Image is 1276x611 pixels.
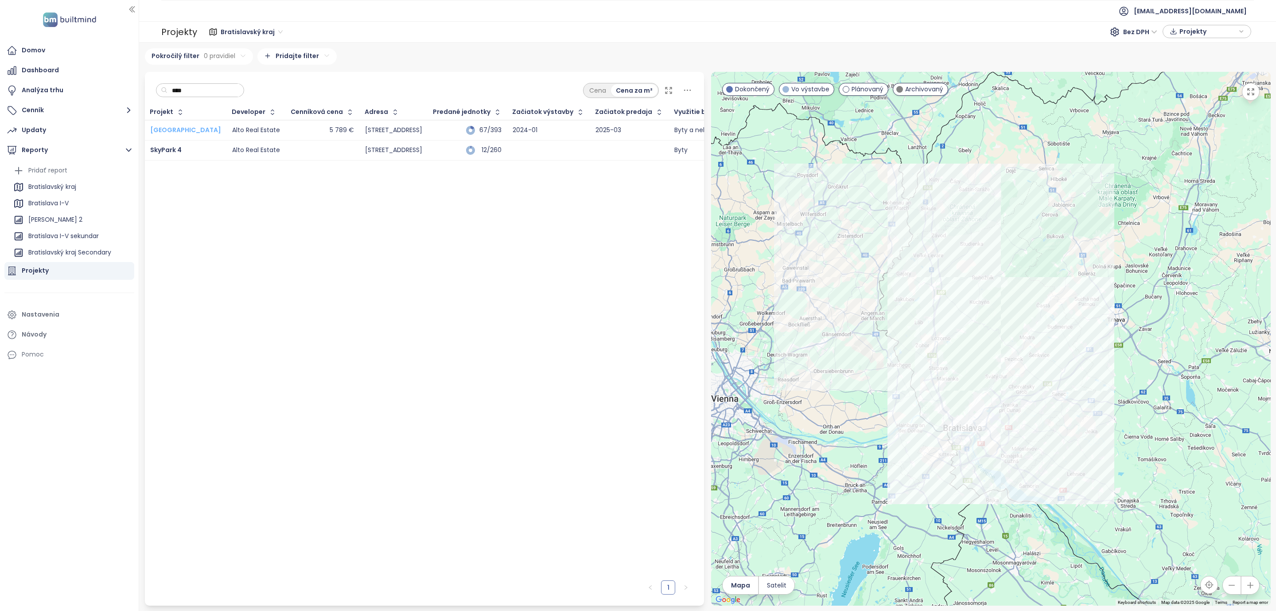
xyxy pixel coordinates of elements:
[22,85,63,96] div: Analýza trhu
[11,229,132,243] div: Bratislava I-V sekundar
[905,84,943,94] span: Archivovaný
[674,109,726,115] div: Využitie budovy
[22,329,47,340] div: Návody
[584,84,611,97] div: Cena
[643,580,657,595] button: left
[22,125,46,136] div: Updaty
[723,576,758,594] button: Mapa
[661,581,675,594] a: 1
[1233,600,1268,605] a: Report a map error
[611,84,657,97] div: Cena za m²
[479,147,502,153] div: 12/260
[28,181,76,192] div: Bratislavský kraj
[365,126,422,134] div: [STREET_ADDRESS]
[28,247,111,258] div: Bratislavský kraj Secondary
[767,580,786,590] span: Satelit
[11,180,132,194] div: Bratislavský kraj
[4,102,134,119] button: Cenník
[22,265,49,276] div: Projekty
[161,23,197,41] div: Projekty
[1167,25,1246,38] div: button
[648,585,653,590] span: left
[713,594,743,606] a: Open this area in Google Maps (opens a new window)
[512,109,573,115] div: Začiatok výstavby
[232,109,265,115] div: Developer
[679,580,693,595] button: right
[150,109,173,115] div: Projekt
[22,65,59,76] div: Dashboard
[674,126,717,134] div: Byty a nebyty
[433,109,490,115] span: Predané jednotky
[11,246,132,260] div: Bratislavský kraj Secondary
[735,84,770,94] span: Dokončený
[28,165,67,176] div: Pridať report
[679,580,693,595] li: Nasledujúca strana
[150,145,182,154] a: SkyPark 4
[713,594,743,606] img: Google
[4,262,134,280] a: Projekty
[150,125,221,134] a: [GEOGRAPHIC_DATA]
[232,146,280,154] div: Alto Real Estate
[479,127,502,133] div: 67/393
[40,11,99,29] img: logo
[643,580,657,595] li: Predchádzajúca strana
[22,309,59,320] div: Nastavenia
[1179,25,1237,38] span: Projekty
[221,25,283,39] span: Bratislavský kraj
[1161,600,1210,605] span: Map data ©2025 Google
[11,196,132,211] div: Bratislava I-V
[28,231,99,242] div: Bratislava I-V sekundar
[674,146,688,154] div: Byty
[4,42,134,59] a: Domov
[4,121,134,139] a: Updaty
[291,109,343,115] div: Cenníková cena
[791,84,829,94] span: Vo výstavbe
[513,126,537,134] div: 2024-01
[28,198,69,209] div: Bratislava I-V
[204,51,235,61] span: 0 pravidiel
[683,585,689,590] span: right
[1134,0,1247,22] span: [EMAIL_ADDRESS][DOMAIN_NAME]
[232,126,280,134] div: Alto Real Estate
[365,109,388,115] div: Adresa
[4,82,134,99] a: Analýza trhu
[852,84,883,94] span: Plánovaný
[11,164,132,178] div: Pridať report
[4,326,134,344] a: Návody
[4,62,134,79] a: Dashboard
[11,213,132,227] div: [PERSON_NAME] 2
[4,346,134,364] div: Pomoc
[595,126,621,134] div: 2025-03
[595,109,652,115] div: Začiatok predaja
[22,349,44,360] div: Pomoc
[1123,25,1157,39] span: Bez DPH
[257,48,337,65] div: Pridajte filter
[365,146,422,154] div: [STREET_ADDRESS]
[731,580,750,590] span: Mapa
[28,214,82,225] div: [PERSON_NAME] 2
[145,48,253,65] div: Pokročilý filter
[4,306,134,324] a: Nastavenia
[22,45,45,56] div: Domov
[1215,600,1227,605] a: Terms (opens in new tab)
[330,126,354,134] div: 5 789 €
[759,576,794,594] button: Satelit
[1118,599,1156,606] button: Keyboard shortcuts
[4,141,134,159] button: Reporty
